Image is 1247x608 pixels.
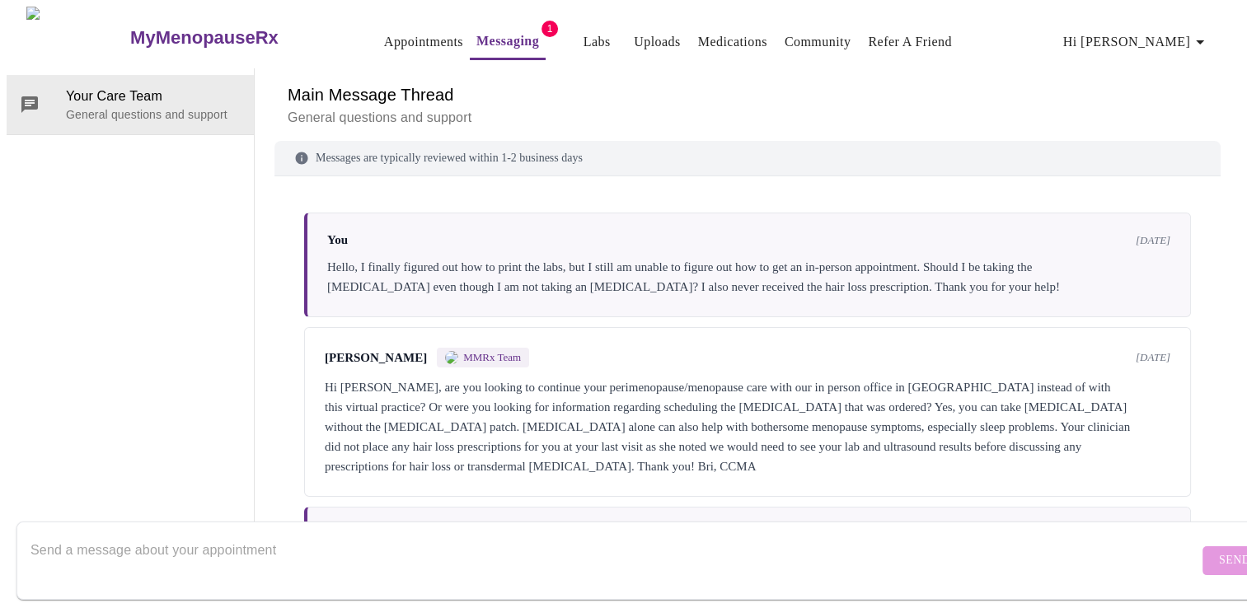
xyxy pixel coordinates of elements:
button: Refer a Friend [861,26,959,58]
button: Labs [570,26,623,58]
div: Messages are typically reviewed within 1-2 business days [274,141,1221,176]
span: [PERSON_NAME] [325,351,427,365]
div: Your Care TeamGeneral questions and support [7,75,254,134]
textarea: Send a message about your appointment [30,534,1198,587]
a: Refer a Friend [868,30,952,54]
p: General questions and support [288,108,1207,128]
a: Labs [584,30,611,54]
img: MMRX [445,351,458,364]
a: Medications [698,30,767,54]
span: You [327,233,348,247]
button: Medications [691,26,774,58]
h6: Main Message Thread [288,82,1207,108]
a: Community [785,30,851,54]
p: General questions and support [66,106,241,123]
button: Messaging [470,25,546,60]
button: Uploads [627,26,687,58]
div: Hello, I finally figured out how to print the labs, but I still am unable to figure out how to ge... [327,257,1170,297]
span: Hi [PERSON_NAME] [1063,30,1210,54]
button: Hi [PERSON_NAME] [1057,26,1217,58]
div: Hi [PERSON_NAME], are you looking to continue your perimenopause/menopause care with our in perso... [325,377,1170,476]
span: 1 [541,21,558,37]
button: Community [778,26,858,58]
span: [DATE] [1136,234,1170,247]
a: Messaging [476,30,539,53]
img: MyMenopauseRx Logo [26,7,129,68]
a: Appointments [384,30,463,54]
span: MMRx Team [463,351,521,364]
button: Appointments [377,26,470,58]
span: Your Care Team [66,87,241,106]
a: MyMenopauseRx [129,9,345,67]
a: Uploads [634,30,681,54]
span: [DATE] [1136,351,1170,364]
h3: MyMenopauseRx [130,27,279,49]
